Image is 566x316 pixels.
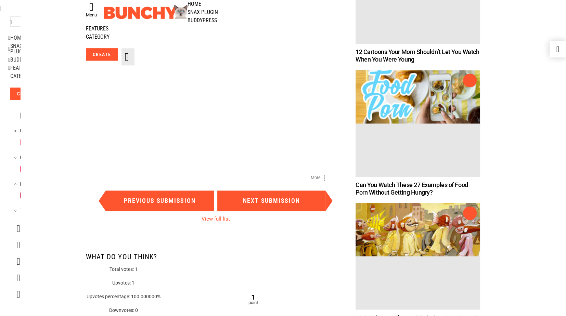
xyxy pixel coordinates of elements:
[248,294,258,300] strong: 1
[217,190,325,211] a: Next submission
[356,48,479,63] a: 12 Cartoons Your Mom Shouldn’t Let You Watch When You Were Young
[10,88,24,100] a: Create
[86,293,161,300] p: Upvotes percentage: 100.000000%
[86,307,161,314] p: Downvotes: 0
[106,190,214,211] a: Previous submission
[248,294,258,305] div: point
[311,174,329,182] a: More
[202,214,230,224] a: View full list
[86,253,345,261] h2: What do you think?
[86,266,161,273] p: Total votes: 1
[550,41,566,57] a: Demo switcher
[86,279,161,286] p: Upvotes: 1
[356,181,468,196] a: Can You Watch These 27 Examples of Food Porn Without Getting Hungry?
